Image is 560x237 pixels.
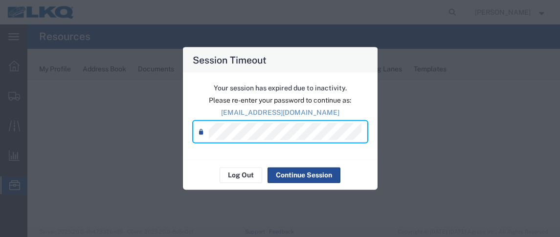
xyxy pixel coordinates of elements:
[193,107,367,117] p: [EMAIL_ADDRESS][DOMAIN_NAME]
[220,167,262,183] button: Log Out
[193,52,267,66] h4: Session Timeout
[193,83,367,93] p: Your session has expired due to inactivity.
[268,167,340,183] button: Continue Session
[193,95,367,105] p: Please re-enter your password to continue as:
